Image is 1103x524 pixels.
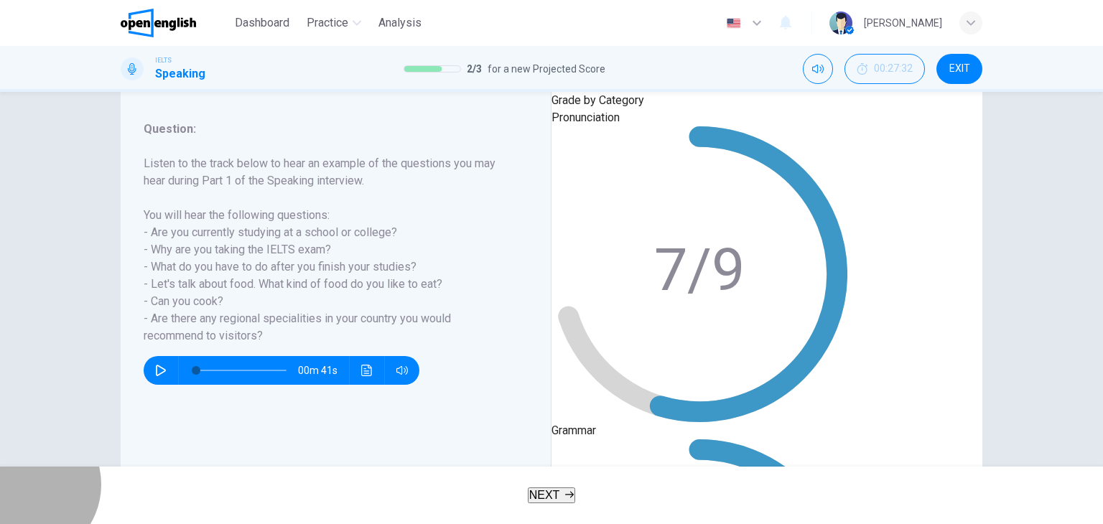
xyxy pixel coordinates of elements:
[864,14,942,32] div: [PERSON_NAME]
[378,14,422,32] span: Analysis
[949,63,970,75] span: EXIT
[307,14,348,32] span: Practice
[373,10,427,36] button: Analysis
[301,10,367,36] button: Practice
[121,9,196,37] img: OpenEnglish logo
[874,63,913,75] span: 00:27:32
[144,155,511,345] h6: Listen to the track below to hear an example of the questions you may hear during Part 1 of the S...
[551,111,620,124] span: Pronunciation
[936,54,982,84] button: EXIT
[488,60,605,78] span: for a new Projected Score
[467,60,482,78] span: 2 / 3
[844,54,925,84] div: Hide
[829,11,852,34] img: Profile picture
[355,356,378,385] button: Click to see the audio transcription
[551,424,596,437] span: Grammar
[155,65,205,83] h1: Speaking
[528,487,576,503] button: NEXT
[529,489,560,501] span: NEXT
[121,9,229,37] a: OpenEnglish logo
[144,121,511,138] h6: Question :
[155,55,172,65] span: IELTS
[551,92,847,109] p: Grade by Category
[725,18,743,29] img: en
[229,10,295,36] button: Dashboard
[654,235,745,304] text: 7/9
[803,54,833,84] div: Mute
[298,356,349,385] span: 00m 41s
[235,14,289,32] span: Dashboard
[844,54,925,84] button: 00:27:32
